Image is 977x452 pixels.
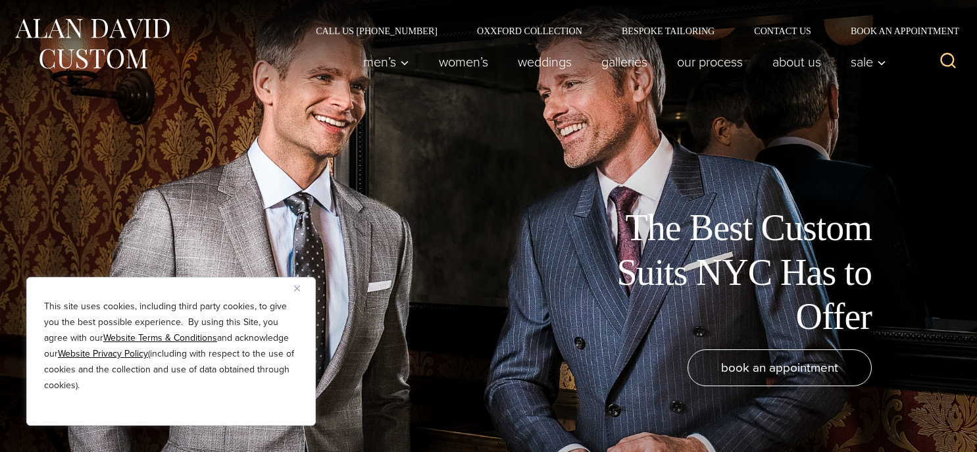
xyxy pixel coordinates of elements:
img: Alan David Custom [13,14,171,73]
a: Call Us [PHONE_NUMBER] [296,26,457,36]
a: Website Privacy Policy [58,347,148,361]
span: book an appointment [721,358,838,377]
a: Website Terms & Conditions [103,331,217,345]
nav: Primary Navigation [349,49,893,75]
a: Women’s [424,49,503,75]
a: Our Process [663,49,758,75]
nav: Secondary Navigation [296,26,964,36]
a: Contact Us [734,26,831,36]
a: Galleries [587,49,663,75]
a: Book an Appointment [831,26,964,36]
a: book an appointment [688,349,872,386]
p: This site uses cookies, including third party cookies, to give you the best possible experience. ... [44,299,298,393]
span: Sale [851,55,886,68]
a: weddings [503,49,587,75]
button: View Search Form [932,46,964,78]
h1: The Best Custom Suits NYC Has to Offer [576,206,872,339]
span: Men’s [363,55,409,68]
a: Oxxford Collection [457,26,602,36]
img: Close [294,286,300,291]
a: Bespoke Tailoring [602,26,734,36]
button: Close [294,280,310,296]
a: About Us [758,49,836,75]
